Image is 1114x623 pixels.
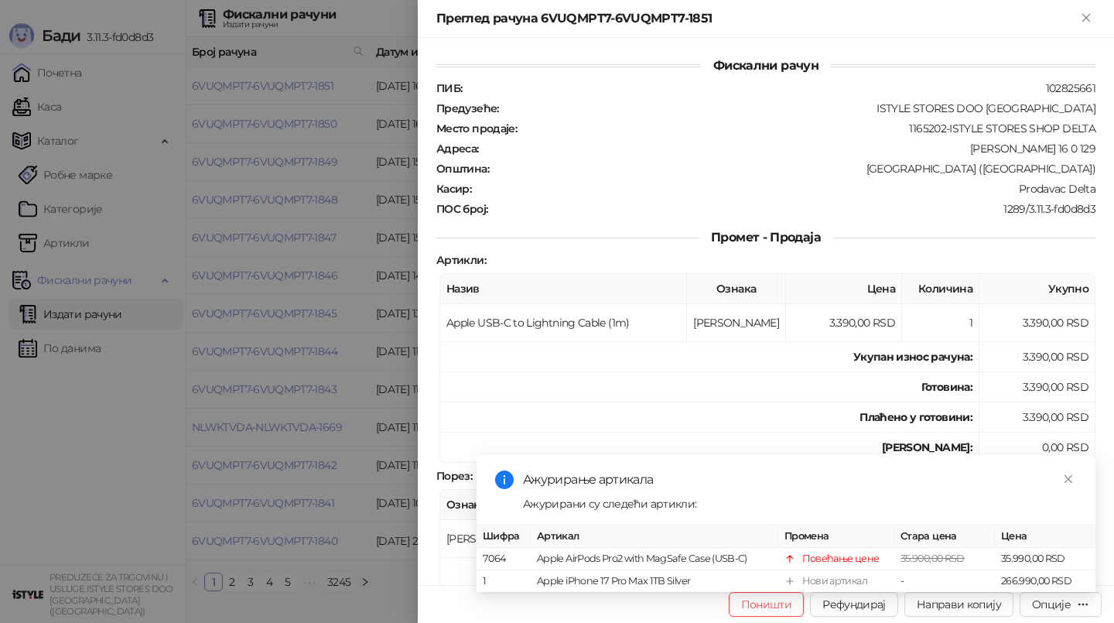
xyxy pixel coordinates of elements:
th: Цена [786,274,902,304]
strong: Готовина : [921,380,972,394]
td: 3.390,00 RSD [979,342,1095,372]
div: Prodavac Delta [473,182,1097,196]
span: 35.900,00 RSD [900,553,965,564]
td: 3.390,00 RSD [979,304,1095,342]
div: 102825661 [463,81,1097,95]
span: Промет - Продаја [699,230,833,245]
th: Ознака [440,490,539,520]
td: 266.990,00 RSD [995,570,1095,593]
div: 1289/3.11.3-fd0d8d3 [489,202,1097,216]
td: - [894,570,995,593]
td: Apple iPhone 17 Pro Max 1TB Silver [531,570,778,593]
strong: Плаћено у готовини: [859,410,972,424]
th: Цена [995,525,1095,548]
th: Артикал [531,525,778,548]
div: Преглед рачуна 6VUQMPT7-6VUQMPT7-1851 [436,9,1077,28]
th: Назив [440,274,687,304]
span: Фискални рачун [701,58,831,73]
strong: Артикли : [436,253,486,267]
a: Close [1060,471,1077,488]
strong: Место продаје : [436,122,517,135]
td: 3.390,00 RSD [979,402,1095,433]
div: Нови артикал [802,573,867,589]
th: Количина [902,274,979,304]
div: 1165202-ISTYLE STORES SHOP DELTA [518,122,1097,135]
td: Apple USB-C to Lightning Cable (1m) [440,304,687,342]
th: Шифра [477,525,531,548]
td: 1 [477,570,531,593]
strong: Укупан износ рачуна : [853,350,972,364]
th: Ознака [687,274,786,304]
div: Ажурирани су следећи артикли: [523,495,1077,512]
strong: Порез : [436,469,472,483]
strong: Адреса : [436,142,479,156]
strong: ПОС број : [436,202,487,216]
td: Apple AirPods Pro2 with MagSafe Case (USB-C) [531,548,778,570]
strong: Касир : [436,182,471,196]
td: 35.990,00 RSD [995,548,1095,570]
td: 3.390,00 RSD [979,372,1095,402]
td: 7064 [477,548,531,570]
strong: Предузеће : [436,101,499,115]
th: Укупно [979,274,1095,304]
td: [PERSON_NAME] [687,304,786,342]
td: 3.390,00 RSD [786,304,902,342]
th: Промена [778,525,894,548]
div: Ажурирање артикала [523,471,1077,489]
strong: ПИБ : [436,81,462,95]
div: ISTYLE STORES DOO [GEOGRAPHIC_DATA] [501,101,1097,115]
div: Повећање цене [802,551,880,567]
td: 1 [902,304,979,342]
button: Close [1077,9,1095,28]
td: [PERSON_NAME] [440,520,539,558]
strong: Општина : [436,162,489,176]
th: Стара цена [894,525,995,548]
div: [GEOGRAPHIC_DATA] ([GEOGRAPHIC_DATA]) [490,162,1097,176]
div: [PERSON_NAME] 16 0 129 [480,142,1097,156]
strong: [PERSON_NAME]: [882,440,972,454]
span: info-circle [495,471,514,489]
td: 0,00 RSD [979,433,1095,463]
span: close [1063,474,1074,484]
